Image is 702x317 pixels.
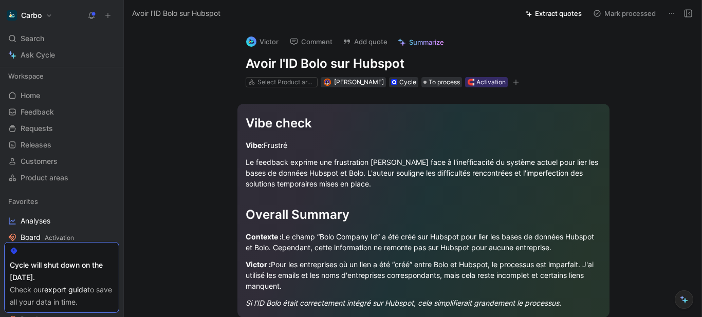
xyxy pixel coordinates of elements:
[246,55,601,72] h1: Avoir l'ID Bolo sur Hubspot
[246,206,601,224] div: Overall Summary
[4,8,55,23] button: CarboCarbo
[8,71,44,81] span: Workspace
[10,259,114,284] div: Cycle will shut down on the [DATE].
[588,6,660,21] button: Mark processed
[132,7,220,20] span: Avoir l'ID Bolo sur Hubspot
[21,49,55,61] span: Ask Cycle
[393,35,449,49] button: Summarize
[242,34,283,49] button: logoVictor
[7,10,17,21] img: Carbo
[21,90,40,101] span: Home
[257,77,315,87] div: Select Product areas
[246,157,601,189] div: Le feedback exprime une frustration [PERSON_NAME] face à l'inefficacité du système actuel pour li...
[4,47,119,63] a: Ask Cycle
[4,154,119,169] a: Customers
[4,194,119,209] div: Favorites
[285,34,337,49] button: Comment
[429,77,460,87] span: To process
[21,123,53,134] span: Requests
[21,140,51,150] span: Releases
[467,77,506,87] div: 🧲 Activation
[334,78,384,86] span: [PERSON_NAME]
[4,104,119,120] a: Feedback
[246,232,282,241] strong: Contexte :
[8,196,38,207] span: Favorites
[246,231,601,253] div: Le champ “Bolo Company Id” a été créé sur Hubspot pour lier les bases de données Hubspot et Bolo....
[409,38,444,47] span: Summarize
[21,232,74,243] span: Board
[246,140,601,151] div: Frustré
[4,68,119,84] div: Workspace
[21,216,50,226] span: Analyses
[246,299,561,307] em: Si l’ID Bolo était correctement intégré sur Hubspot, cela simplifierait grandement le processus.
[338,34,392,49] button: Add quote
[21,11,42,20] h1: Carbo
[10,284,114,308] div: Check our to save all your data in time.
[4,230,119,245] a: BoardActivation
[21,32,44,45] span: Search
[21,173,68,183] span: Product areas
[21,107,54,117] span: Feedback
[421,77,462,87] div: To process
[4,170,119,185] a: Product areas
[21,156,58,166] span: Customers
[44,285,87,294] a: export guide
[521,6,586,21] button: Extract quotes
[246,141,264,150] strong: Vibe:
[324,79,330,85] img: avatar
[246,260,271,269] strong: Victor :
[4,31,119,46] div: Search
[246,36,256,47] img: logo
[45,234,74,241] span: Activation
[246,114,601,133] div: Vibe check
[4,137,119,153] a: Releases
[4,88,119,103] a: Home
[246,259,601,291] div: Pour les entreprises où un lien a été “créé” entre Bolo et Hubspot, le processus est imparfait. J...
[399,77,416,87] div: Cycle
[4,213,119,229] a: Analyses
[4,121,119,136] a: Requests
